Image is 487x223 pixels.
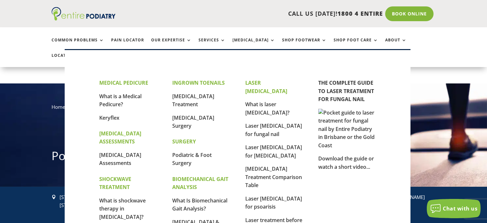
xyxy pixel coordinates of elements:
[52,104,65,110] a: Home
[245,79,287,95] strong: LASER [MEDICAL_DATA]
[282,38,327,52] a: Shop Footwear
[318,109,376,150] img: Pocket guide to laser treatment for fungal nail by Entire Podiatry in Brisbane or the Gold Coast
[52,195,56,199] span: 
[99,79,148,86] strong: MEDICAL PEDICURE
[337,10,383,17] span: 1800 4 ENTIRE
[99,197,146,220] a: What is shockwave therapy in [MEDICAL_DATA]?
[52,103,436,116] nav: breadcrumb
[318,155,374,170] a: Download the guide or watch a short video...
[172,114,214,130] a: [MEDICAL_DATA] Surgery
[199,38,225,52] a: Services
[99,176,131,191] strong: SHOCKWAVE TREATMENT
[245,122,302,138] a: Laser [MEDICAL_DATA] for fungal nail
[245,165,302,189] a: [MEDICAL_DATA] Treatment Comparison Table
[172,93,214,108] a: [MEDICAL_DATA] Treatment
[172,151,212,167] a: Podiatric & Foot Surgery
[99,93,142,108] a: What is a Medical Pedicure?
[52,53,84,67] a: Locations
[99,151,141,167] a: [MEDICAL_DATA] Assessments
[99,130,141,145] strong: [MEDICAL_DATA] ASSESSMENTS
[172,197,227,212] a: What Is Biomechanical Gait Analysis?
[140,10,383,18] p: CALL US [DATE]!
[443,205,477,212] span: Chat with us
[245,101,289,116] a: What is laser [MEDICAL_DATA]?
[60,193,142,210] p: [STREET_ADDRESS], [STREET_ADDRESS]
[245,144,302,159] a: Laser [MEDICAL_DATA] for [MEDICAL_DATA]
[172,79,225,86] strong: INGROWN TOENAILS
[427,199,481,218] button: Chat with us
[385,6,434,21] a: Book Online
[318,79,374,103] a: THE COMPLETE GUIDE TO LASER TREATMENT FOR FUNGAL NAIL
[151,38,191,52] a: Our Expertise
[99,114,119,121] a: Keryflex
[172,176,228,191] strong: BIOMECHANICAL GAIT ANALYSIS
[52,38,104,52] a: Common Problems
[385,38,407,52] a: About
[52,7,116,21] img: logo (1)
[52,148,436,167] h1: Podiatrist [GEOGRAPHIC_DATA]
[334,38,378,52] a: Shop Foot Care
[111,38,144,52] a: Pain Locator
[245,195,302,210] a: Laser [MEDICAL_DATA] for psoarisis
[52,15,116,22] a: Entire Podiatry
[172,138,196,145] strong: SURGERY
[232,38,275,52] a: [MEDICAL_DATA]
